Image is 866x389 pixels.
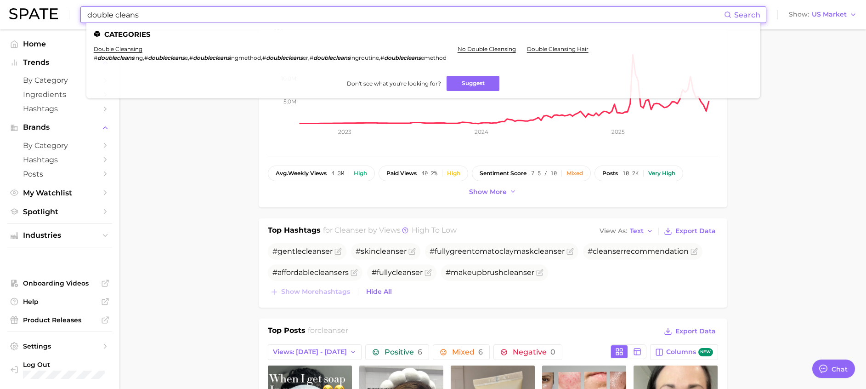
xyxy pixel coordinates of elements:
[7,73,112,87] a: by Category
[7,153,112,167] a: Hashtags
[94,54,447,61] div: , , , , ,
[193,54,230,61] em: doublecleans
[594,166,683,181] button: posts10.2kVery high
[23,297,96,306] span: Help
[380,54,384,61] span: #
[268,225,321,238] h1: Top Hashtags
[23,207,96,216] span: Spotlight
[630,229,644,234] span: Text
[527,46,589,52] a: double cleansing hair
[310,54,313,61] span: #
[386,170,417,177] span: paid views
[734,11,760,19] span: Search
[323,225,457,238] h2: for by Views
[23,170,96,178] span: Posts
[7,37,112,51] a: Home
[7,56,112,69] button: Trends
[452,349,483,356] span: Mixed
[536,269,543,276] button: Flag as miscategorized or irrelevant
[23,123,96,132] span: Brands
[7,205,112,219] a: Spotlight
[23,279,96,287] span: Onboarding Videos
[97,54,134,61] em: doublecleans
[268,344,362,360] button: Views: [DATE] - [DATE]
[317,326,348,335] span: cleanser
[356,247,407,256] span: #skin
[268,325,306,339] h1: Top Posts
[23,141,96,150] span: by Category
[347,80,441,87] span: Don't see what you're looking for?
[331,170,344,177] span: 4.3m
[23,360,105,369] span: Log Out
[376,247,407,256] span: cleanser
[666,348,713,357] span: Columns
[458,46,516,52] a: no double cleansing
[302,247,333,256] span: cleanser
[504,268,534,277] span: cleanser
[675,227,716,235] span: Export Data
[308,325,348,339] h2: for
[272,247,333,256] span: #gentle
[379,166,468,181] button: paid views40.2%High
[593,247,623,256] span: cleanser
[384,54,421,61] em: doublecleans
[600,229,627,234] span: View As
[334,248,342,255] button: Flag as miscategorized or irrelevant
[421,54,447,61] span: emethod
[283,98,296,105] tspan: 5.0m
[566,248,574,255] button: Flag as miscategorized or irrelevant
[23,104,96,113] span: Hashtags
[94,46,142,52] a: double cleansing
[412,226,457,235] span: high to low
[314,268,345,277] span: cleanser
[531,170,557,177] span: 7.5 / 10
[276,170,327,177] span: weekly views
[354,170,367,177] div: High
[7,167,112,181] a: Posts
[23,231,96,240] span: Industries
[364,286,394,298] button: Hide All
[7,120,112,134] button: Brands
[474,128,488,135] tspan: 2024
[787,9,859,21] button: ShowUS Market
[303,54,308,61] span: er
[9,8,58,19] img: SPATE
[467,186,519,198] button: Show more
[86,7,724,23] input: Search here for a brand, industry, or ingredient
[7,87,112,102] a: Ingredients
[418,348,422,356] span: 6
[268,286,352,298] button: Show morehashtags
[7,276,112,290] a: Onboarding Videos
[144,54,148,61] span: #
[23,40,96,48] span: Home
[7,229,112,242] button: Industries
[588,247,689,256] span: # recommendation
[281,288,350,296] span: Show more hashtags
[447,170,460,177] div: High
[7,358,112,382] a: Log out. Currently logged in with e-mail vy_dong@cotyinc.com.
[7,313,112,327] a: Product Releases
[662,225,718,238] button: Export Data
[650,344,718,360] button: Columnsnew
[262,54,266,61] span: #
[446,268,534,277] span: #makeupbrush
[550,348,555,356] span: 0
[472,166,591,181] button: sentiment score7.5 / 10Mixed
[372,268,423,277] span: #fully
[385,349,422,356] span: Positive
[338,128,351,135] tspan: 2023
[425,269,432,276] button: Flag as miscategorized or irrelevant
[691,248,698,255] button: Flag as miscategorized or irrelevant
[7,102,112,116] a: Hashtags
[447,76,499,91] button: Suggest
[421,170,437,177] span: 40.2%
[648,170,675,177] div: Very high
[23,189,96,197] span: My Watchlist
[334,226,366,235] span: cleanser
[623,170,639,177] span: 10.2k
[469,188,507,196] span: Show more
[351,269,358,276] button: Flag as miscategorized or irrelevant
[366,288,392,296] span: Hide All
[698,348,713,357] span: new
[23,342,96,350] span: Settings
